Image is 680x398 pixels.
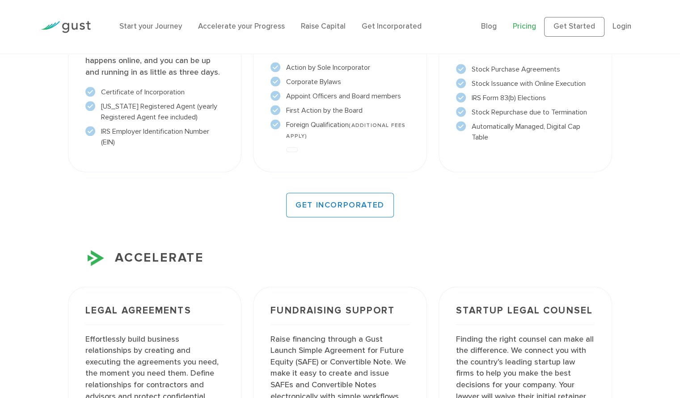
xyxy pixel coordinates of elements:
[85,101,224,123] li: [US_STATE] Registered Agent (yearly Registered Agent fee included)
[456,121,595,143] li: Automatically Managed, Digital Cap Table
[270,306,409,325] h3: Fundraising Support
[85,87,224,97] li: Certificate of Incorporation
[85,126,224,148] li: IRS Employer Identification Number (EIN)
[85,306,224,325] h3: Legal Agreements
[88,250,104,266] img: Accelerate Icon X2
[270,91,409,102] li: Appoint Officers and Board members
[301,22,346,31] a: Raise Capital
[456,306,595,325] h3: Startup Legal Counsel
[198,22,285,31] a: Accelerate your Progress
[286,193,394,217] a: GET INCORPORATED
[286,122,405,139] span: (ADDITIONAL FEES APPLY)
[68,249,612,267] h3: ACCELERATE
[612,22,631,31] a: Login
[481,22,497,31] a: Blog
[456,64,595,75] li: Stock Purchase Agreements
[41,21,91,33] img: Gust Logo
[270,76,409,87] li: Corporate Bylaws
[513,22,536,31] a: Pricing
[456,78,595,89] li: Stock Issuance with Online Execution
[270,62,409,73] li: Action by Sole Incorporator
[362,22,422,31] a: Get Incorporated
[544,17,604,37] a: Get Started
[270,119,409,141] li: Foreign Qualification
[270,105,409,116] li: First Action by the Board
[456,93,595,103] li: IRS Form 83(b) Elections
[456,107,595,118] li: Stock Repurchase due to Termination
[119,22,182,31] a: Start your Journey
